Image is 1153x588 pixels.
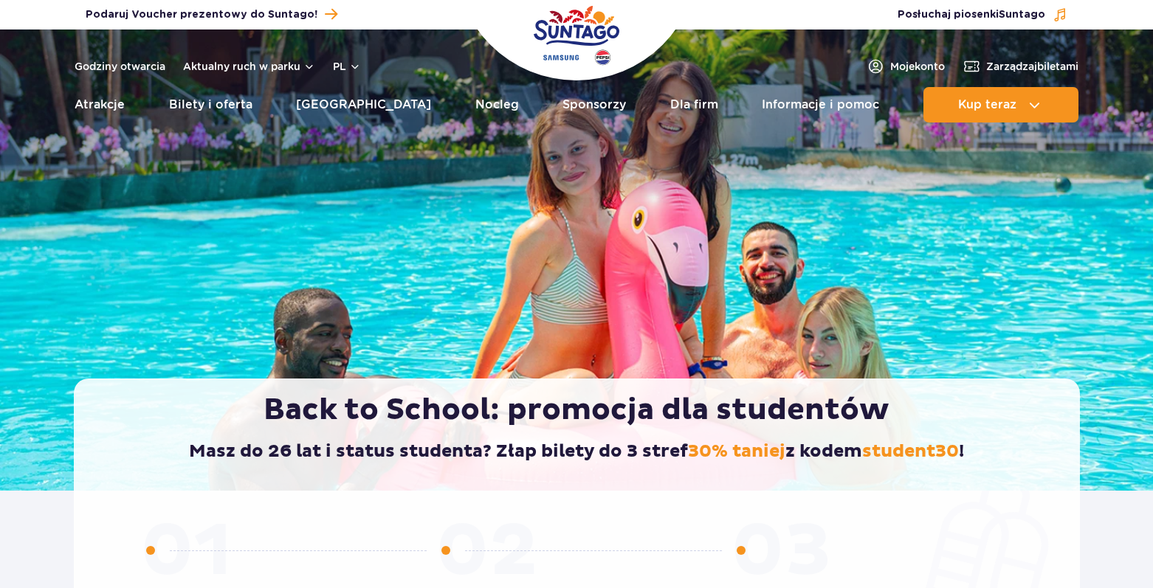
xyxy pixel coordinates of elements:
[958,98,1016,111] span: Kup teraz
[963,58,1078,75] a: Zarządzajbiletami
[890,59,945,74] span: Moje konto
[670,87,718,122] a: Dla firm
[867,58,945,75] a: Mojekonto
[296,87,431,122] a: [GEOGRAPHIC_DATA]
[75,87,125,122] a: Atrakcje
[183,60,315,72] button: Aktualny ruch w parku
[762,87,879,122] a: Informacje i pomoc
[333,59,361,74] button: pl
[898,7,1045,22] span: Posłuchaj piosenki
[923,87,1078,122] button: Kup teraz
[986,59,1078,74] span: Zarządzaj biletami
[862,440,959,463] span: student30
[86,4,337,24] a: Podaruj Voucher prezentowy do Suntago!
[75,59,165,74] a: Godziny otwarcia
[688,440,785,463] span: 30% taniej
[898,7,1067,22] button: Posłuchaj piosenkiSuntago
[105,440,1049,463] h2: Masz do 26 lat i status studenta? Złap bilety do 3 stref z kodem !
[475,87,519,122] a: Nocleg
[562,87,626,122] a: Sponsorzy
[105,392,1049,429] h1: Back to School: promocja dla studentów
[86,7,317,22] span: Podaruj Voucher prezentowy do Suntago!
[169,87,252,122] a: Bilety i oferta
[999,10,1045,20] span: Suntago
